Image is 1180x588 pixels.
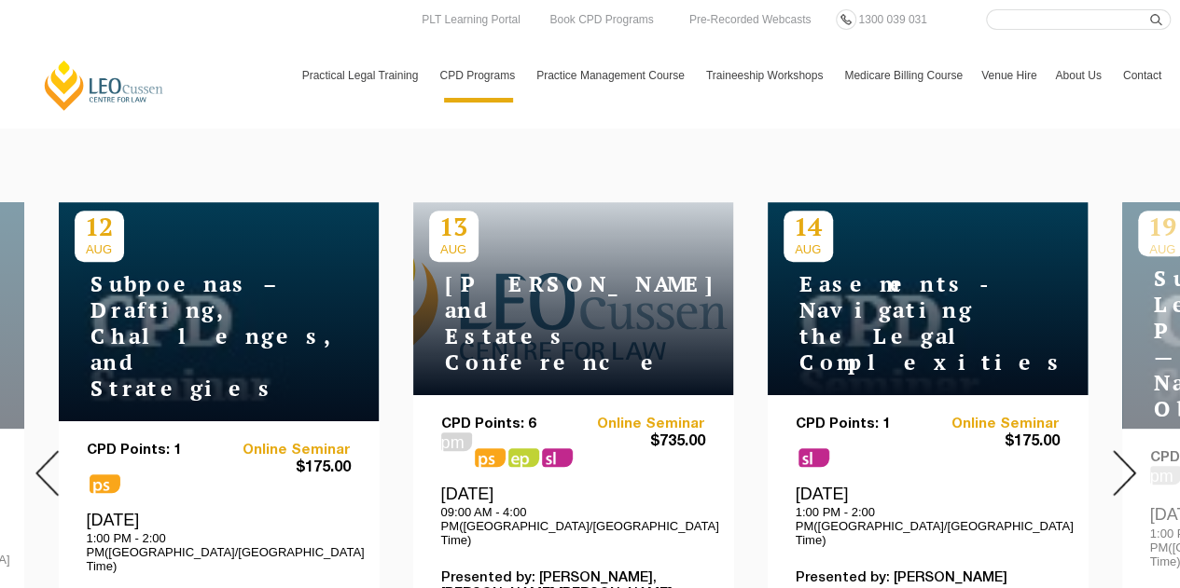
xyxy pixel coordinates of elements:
span: AUG [784,242,833,256]
p: 12 [75,211,124,242]
a: Pre-Recorded Webcasts [685,9,816,30]
p: CPD Points: 1 [87,443,219,458]
p: CPD Points: 1 [796,417,928,432]
a: PLT Learning Portal [417,9,525,30]
span: AUG [75,242,124,256]
span: sl [542,448,573,467]
span: pm [441,432,472,451]
a: Practice Management Course [527,48,697,103]
p: 1:00 PM - 2:00 PM([GEOGRAPHIC_DATA]/[GEOGRAPHIC_DATA] Time) [796,505,1060,547]
span: $735.00 [573,432,705,452]
a: 1300 039 031 [854,9,931,30]
p: CPD Points: 6 [441,417,574,432]
p: 14 [784,211,833,242]
span: ps [475,448,506,467]
a: Online Seminar [573,417,705,432]
span: AUG [429,242,479,256]
a: Medicare Billing Course [835,48,972,103]
a: Venue Hire [972,48,1046,103]
div: [DATE] [87,510,351,573]
div: [DATE] [796,484,1060,547]
span: ps [90,474,120,493]
a: Traineeship Workshops [697,48,835,103]
span: ps [508,448,539,467]
span: $175.00 [218,458,351,478]
span: $175.00 [927,432,1060,452]
a: About Us [1046,48,1113,103]
p: 09:00 AM - 4:00 PM([GEOGRAPHIC_DATA]/[GEOGRAPHIC_DATA] Time) [441,505,705,547]
span: 1300 039 031 [858,13,926,26]
a: Practical Legal Training [293,48,431,103]
a: [PERSON_NAME] Centre for Law [42,59,166,112]
h4: [PERSON_NAME] and Estates Conference [429,271,662,376]
a: Book CPD Programs [545,9,658,30]
p: 1:00 PM - 2:00 PM([GEOGRAPHIC_DATA]/[GEOGRAPHIC_DATA] Time) [87,531,351,573]
img: Prev [35,450,59,496]
a: CPD Programs [430,48,527,103]
h4: Subpoenas – Drafting, Challenges, and Strategies [75,271,308,402]
p: Presented by: [PERSON_NAME] [796,570,1060,586]
a: Contact [1114,48,1171,103]
a: Online Seminar [927,417,1060,432]
div: [DATE] [441,484,705,547]
p: 13 [429,211,479,242]
span: sl [798,448,829,467]
img: Next [1113,450,1136,496]
h4: Easements - Navigating the Legal Complexities [784,271,1017,376]
a: Online Seminar [218,443,351,458]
